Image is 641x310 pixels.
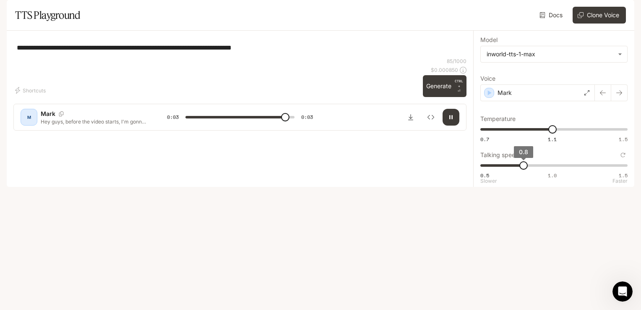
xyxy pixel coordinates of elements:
button: Inspect [422,109,439,126]
span: 1.1 [548,136,557,143]
p: Voice [480,76,495,81]
span: 0.7 [480,136,489,143]
span: 0:03 [167,113,179,121]
p: Mark [41,110,55,118]
p: ⏎ [455,79,463,94]
p: $ 0.000850 [431,66,458,74]
a: Docs [538,7,566,24]
span: 1.5 [619,172,628,179]
button: Clone Voice [573,7,626,24]
p: 85 / 1000 [447,58,466,65]
span: 0.8 [519,148,528,155]
span: 1.0 [548,172,557,179]
h1: TTS Playground [15,7,80,24]
p: Mark [498,89,512,97]
div: inworld-tts-1-max [481,46,627,62]
p: Temperature [480,116,516,122]
p: Slower [480,179,497,184]
button: Copy Voice ID [55,111,67,116]
button: GenerateCTRL +⏎ [423,75,466,97]
span: 0.5 [480,172,489,179]
p: Model [480,37,498,43]
div: inworld-tts-1-max [487,50,614,58]
button: open drawer [6,4,21,19]
p: CTRL + [455,79,463,89]
span: 1.5 [619,136,628,143]
p: Hey guys, before the video starts, I'm gonna do a edit let's see if you guys like it! [41,118,147,125]
iframe: Intercom live chat [612,281,633,302]
button: Download audio [402,109,419,126]
div: M [22,110,36,124]
button: Shortcuts [13,84,49,97]
p: Talking speed [480,152,519,158]
button: Reset to default [618,150,628,160]
p: Faster [612,179,628,184]
span: 0:03 [301,113,313,121]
